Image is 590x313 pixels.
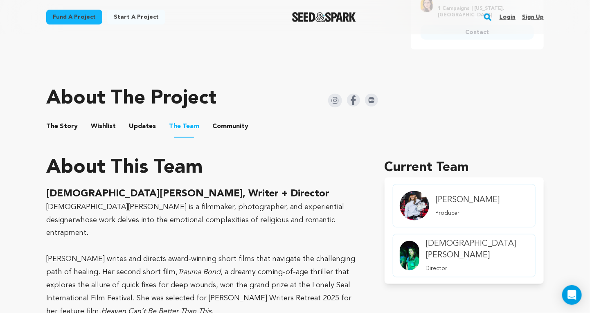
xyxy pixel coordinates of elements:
[46,256,355,276] span: [PERSON_NAME] writes and directs award-winning short films that navigate the challenging path of ...
[292,12,356,22] img: Seed&Spark Logo Dark Mode
[347,94,360,107] img: Seed&Spark Facebook Icon
[365,94,378,107] img: Seed&Spark IMDB Icon
[46,89,216,108] h1: About The Project
[562,285,582,305] div: Open Intercom Messenger
[426,265,529,273] p: Director
[46,122,58,131] span: The
[46,158,203,178] h1: About This Team
[436,209,500,217] p: Producer
[328,94,342,108] img: Seed&Spark Instagram Icon
[436,194,500,206] h4: [PERSON_NAME]
[178,269,221,276] em: Trauma Bond
[500,11,516,24] a: Login
[91,122,116,131] span: Wishlist
[522,11,544,24] a: Sign up
[385,158,544,178] h1: Current Team
[393,184,536,227] a: member.name Profile
[46,200,365,240] p: whose work delves into the emotional complexities of religious and romantic entrapment.
[46,203,344,224] span: [DEMOGRAPHIC_DATA][PERSON_NAME] is a filmmaker, photographer, and experiential designer
[400,241,419,270] img: Team Image
[46,187,365,200] h2: [DEMOGRAPHIC_DATA][PERSON_NAME], Writer + Director
[292,12,356,22] a: Seed&Spark Homepage
[129,122,156,131] span: Updates
[107,10,165,25] a: Start a project
[169,122,199,131] span: Team
[169,122,181,131] span: The
[46,122,78,131] span: Story
[426,239,529,261] h4: [DEMOGRAPHIC_DATA][PERSON_NAME]
[46,10,102,25] a: Fund a project
[393,234,536,277] a: member.name Profile
[400,191,429,221] img: Team Image
[212,122,248,131] span: Community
